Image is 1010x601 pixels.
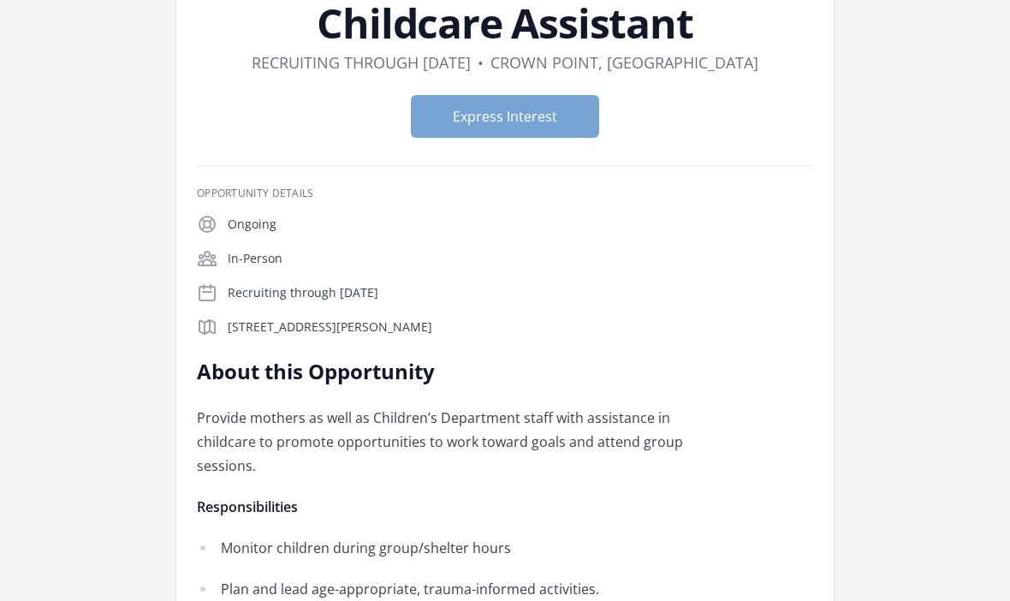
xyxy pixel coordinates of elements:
span: Responsibilities [197,497,298,516]
h2: About this Opportunity [197,358,698,385]
button: Express Interest [411,95,599,138]
p: Recruiting through [DATE] [228,284,813,301]
p: Ongoing [228,216,813,233]
dd: Crown Point, [GEOGRAPHIC_DATA] [490,51,758,74]
dd: Recruiting through [DATE] [252,51,471,74]
p: [STREET_ADDRESS][PERSON_NAME] [228,318,813,336]
span: Plan and lead age-appropriate, trauma-informed activities. [221,580,599,598]
span: Monitor children during group/shelter hours [221,539,511,557]
h3: Opportunity Details [197,187,813,200]
h1: Childcare Assistant [197,3,813,44]
p: In-Person [228,250,813,267]
span: Provide mothers as well as Children’s Department staff with assistance in childcare to promote op... [197,408,683,475]
div: • [478,51,484,74]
